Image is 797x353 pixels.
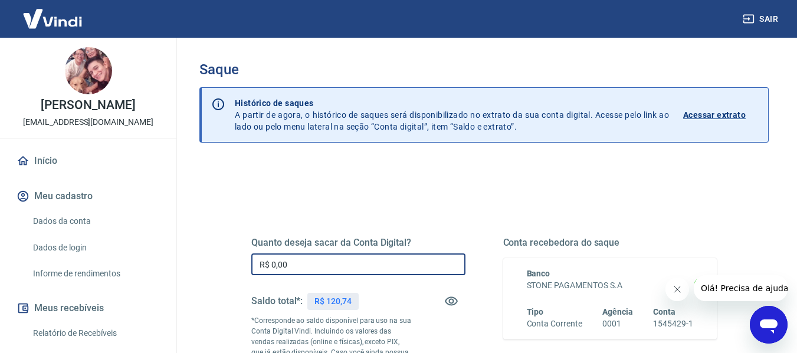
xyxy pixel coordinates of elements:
h6: Conta Corrente [527,318,582,330]
h6: 0001 [602,318,633,330]
span: Banco [527,269,550,278]
a: Relatório de Recebíveis [28,321,162,345]
a: Acessar extrato [683,97,759,133]
span: Conta [653,307,675,316]
p: [EMAIL_ADDRESS][DOMAIN_NAME] [23,116,153,128]
img: 65afaf01-2449-42fe-9b42-7daea001e084.jpeg [65,47,112,94]
p: R$ 120,74 [314,295,352,308]
h5: Quanto deseja sacar da Conta Digital? [251,237,465,249]
p: Acessar extrato [683,109,746,121]
p: [PERSON_NAME] [41,99,135,111]
iframe: Fechar mensagem [665,278,689,301]
h3: Saque [199,61,769,78]
button: Meu cadastro [14,183,162,209]
p: A partir de agora, o histórico de saques será disponibilizado no extrato da sua conta digital. Ac... [235,97,669,133]
span: Agência [602,307,633,316]
span: Tipo [527,307,544,316]
a: Informe de rendimentos [28,262,162,286]
h6: STONE PAGAMENTOS S.A [527,279,694,292]
a: Início [14,148,162,174]
button: Sair [740,8,783,30]
img: Vindi [14,1,91,37]
h5: Saldo total*: [251,295,303,307]
h5: Conta recebedora do saque [503,237,717,249]
iframe: Mensagem da empresa [694,275,788,301]
p: Histórico de saques [235,97,669,109]
span: Olá! Precisa de ajuda? [7,8,99,18]
iframe: Botão para abrir a janela de mensagens [750,306,788,344]
a: Dados de login [28,236,162,260]
button: Meus recebíveis [14,295,162,321]
h6: 1545429-1 [653,318,693,330]
a: Dados da conta [28,209,162,233]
